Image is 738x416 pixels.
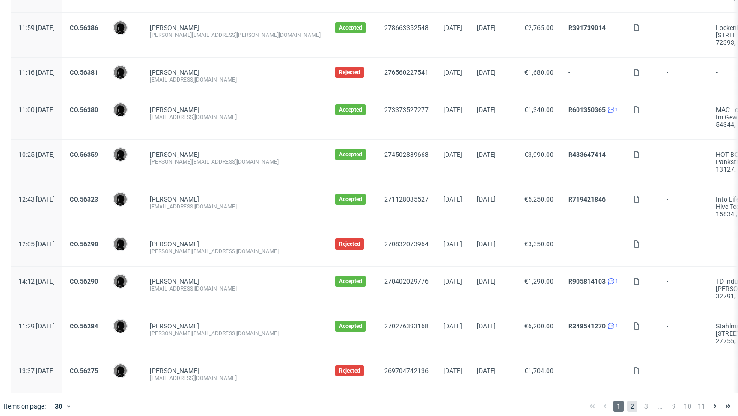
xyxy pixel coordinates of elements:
span: 14:12 [DATE] [18,278,55,285]
img: Dawid Urbanowicz [114,364,127,377]
span: [DATE] [477,106,496,113]
span: [DATE] [443,24,462,31]
span: [DATE] [477,278,496,285]
span: - [667,151,701,173]
div: [EMAIL_ADDRESS][DOMAIN_NAME] [150,113,321,121]
span: Items on page: [4,402,46,411]
a: R719421846 [568,196,606,203]
img: Dawid Urbanowicz [114,275,127,288]
a: 1 [606,322,618,330]
span: [DATE] [477,151,496,158]
img: Dawid Urbanowicz [114,238,127,250]
span: [DATE] [477,196,496,203]
a: CO.56323 [70,196,98,203]
span: [DATE] [443,106,462,113]
a: CO.56284 [70,322,98,330]
span: - [568,240,618,255]
span: 2 [627,401,637,412]
span: 3 [641,401,651,412]
a: CO.56290 [70,278,98,285]
a: 1 [606,106,618,113]
a: [PERSON_NAME] [150,240,199,248]
a: 273373527277 [384,106,429,113]
span: 11:00 [DATE] [18,106,55,113]
a: CO.56275 [70,367,98,374]
span: 9 [669,401,679,412]
span: €1,340.00 [524,106,553,113]
a: 270402029776 [384,278,429,285]
a: CO.56359 [70,151,98,158]
span: Accepted [339,322,362,330]
span: - [667,196,701,218]
div: [PERSON_NAME][EMAIL_ADDRESS][PERSON_NAME][DOMAIN_NAME] [150,31,321,39]
a: R601350365 [568,106,606,113]
span: 10 [683,401,693,412]
span: [DATE] [477,69,496,76]
a: [PERSON_NAME] [150,322,199,330]
div: [EMAIL_ADDRESS][DOMAIN_NAME] [150,285,321,292]
a: 270276393168 [384,322,429,330]
span: Rejected [339,69,360,76]
a: [PERSON_NAME] [150,69,199,76]
span: 13:37 [DATE] [18,367,55,374]
span: Rejected [339,367,360,374]
a: [PERSON_NAME] [150,106,199,113]
span: Accepted [339,151,362,158]
span: €1,704.00 [524,367,553,374]
span: 10:25 [DATE] [18,151,55,158]
div: [EMAIL_ADDRESS][DOMAIN_NAME] [150,203,321,210]
span: Accepted [339,106,362,113]
span: Accepted [339,24,362,31]
a: 278663352548 [384,24,429,31]
span: 1 [613,401,624,412]
span: 11:59 [DATE] [18,24,55,31]
span: - [667,240,701,255]
a: 269704742136 [384,367,429,374]
span: 11:29 [DATE] [18,322,55,330]
img: Dawid Urbanowicz [114,103,127,116]
span: - [667,278,701,300]
span: Rejected [339,240,360,248]
span: ... [655,401,665,412]
span: - [667,24,701,46]
a: R391739014 [568,24,606,31]
img: Dawid Urbanowicz [114,66,127,79]
span: [DATE] [477,240,496,248]
span: 11 [696,401,707,412]
span: 1 [615,106,618,113]
span: €2,765.00 [524,24,553,31]
span: 11:16 [DATE] [18,69,55,76]
div: [PERSON_NAME][EMAIL_ADDRESS][DOMAIN_NAME] [150,330,321,337]
img: Dawid Urbanowicz [114,320,127,333]
span: Accepted [339,278,362,285]
span: €3,350.00 [524,240,553,248]
a: CO.56381 [70,69,98,76]
span: [DATE] [443,69,462,76]
a: [PERSON_NAME] [150,367,199,374]
a: 276560227541 [384,69,429,76]
div: [PERSON_NAME][EMAIL_ADDRESS][DOMAIN_NAME] [150,158,321,166]
div: [EMAIL_ADDRESS][DOMAIN_NAME] [150,374,321,382]
span: €5,250.00 [524,196,553,203]
span: €1,680.00 [524,69,553,76]
span: 1 [615,278,618,285]
a: R483647414 [568,151,606,158]
span: [DATE] [443,196,462,203]
span: [DATE] [477,322,496,330]
a: [PERSON_NAME] [150,278,199,285]
span: 12:43 [DATE] [18,196,55,203]
a: CO.56298 [70,240,98,248]
span: - [667,69,701,83]
span: [DATE] [443,278,462,285]
a: R348541270 [568,322,606,330]
img: Dawid Urbanowicz [114,193,127,206]
img: Dawid Urbanowicz [114,21,127,34]
a: 271128035527 [384,196,429,203]
div: 30 [49,400,66,413]
a: 1 [606,278,618,285]
a: CO.56386 [70,24,98,31]
a: R905814103 [568,278,606,285]
span: - [667,367,701,382]
a: [PERSON_NAME] [150,24,199,31]
span: [DATE] [477,24,496,31]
